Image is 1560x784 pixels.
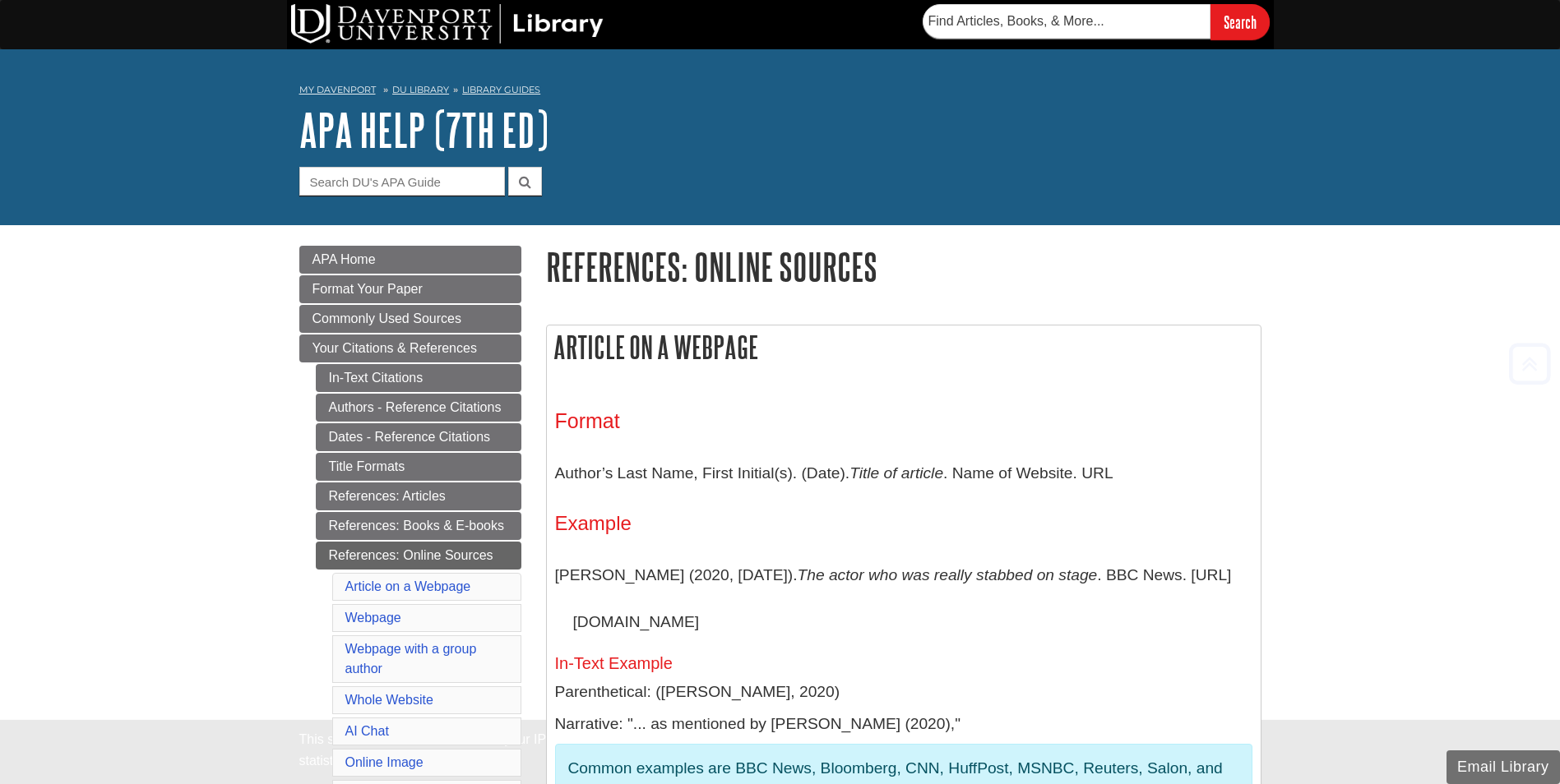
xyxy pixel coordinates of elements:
[849,464,943,482] i: Title of article
[345,755,424,769] a: Online Image
[299,104,549,155] a: APA Help (7th Ed)
[316,453,521,481] a: Title Formats
[555,409,1252,433] h3: Format
[546,246,1261,288] h1: References: Online Sources
[312,341,477,355] span: Your Citations & References
[345,724,389,738] a: AI Chat
[316,423,521,451] a: Dates - Reference Citations
[299,167,505,196] input: Search DU's APA Guide
[299,79,1261,105] nav: breadcrumb
[555,450,1252,497] p: Author’s Last Name, First Initial(s). (Date). . Name of Website. URL
[316,394,521,422] a: Authors - Reference Citations
[312,311,461,325] span: Commonly Used Sources
[345,611,401,625] a: Webpage
[299,305,521,333] a: Commonly Used Sources
[1503,353,1556,375] a: Back to Top
[312,282,423,296] span: Format Your Paper
[312,252,376,266] span: APA Home
[299,83,376,97] a: My Davenport
[798,566,1098,583] i: The actor who was really stabbed on stage
[299,334,521,362] a: Your Citations & References
[547,325,1261,369] h2: Article on a Webpage
[923,4,1211,39] input: Find Articles, Books, & More...
[299,275,521,303] a: Format Your Paper
[299,246,521,274] a: APA Home
[345,579,471,593] a: Article on a Webpage
[392,84,449,95] a: DU Library
[555,513,1252,534] h4: Example
[291,4,604,44] img: DU Library
[923,4,1270,39] form: Searches DU Library's articles, books, and more
[555,713,1252,736] p: Narrative: "... as mentioned by [PERSON_NAME] (2020),"
[555,680,1252,704] p: Parenthetical: ([PERSON_NAME], 2020)
[462,84,540,95] a: Library Guides
[316,482,521,510] a: References: Articles
[316,542,521,570] a: References: Online Sources
[345,693,433,707] a: Whole Website
[1447,750,1560,784] button: Email Library
[1211,4,1270,39] input: Search
[345,642,477,676] a: Webpage with a group author
[555,551,1252,646] p: [PERSON_NAME] (2020, [DATE]). . BBC News. [URL][DOMAIN_NAME]
[555,654,1252,672] h5: In-Text Example
[316,512,521,540] a: References: Books & E-books
[316,364,521,392] a: In-Text Citations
